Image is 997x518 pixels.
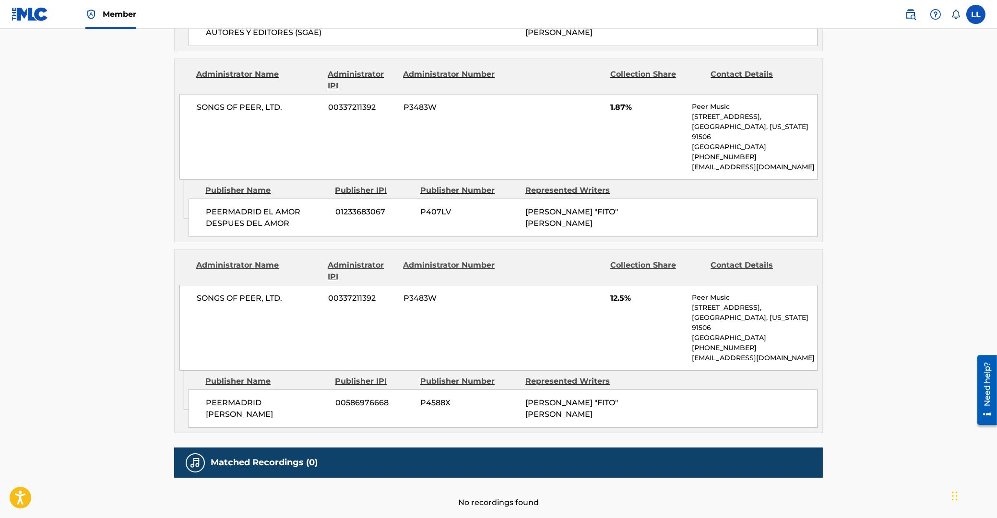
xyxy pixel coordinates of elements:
[403,69,496,92] div: Administrator Number
[692,353,817,363] p: [EMAIL_ADDRESS][DOMAIN_NAME]
[692,333,817,343] p: [GEOGRAPHIC_DATA]
[970,351,997,430] iframe: Resource Center
[711,259,804,283] div: Contact Details
[692,162,817,172] p: [EMAIL_ADDRESS][DOMAIN_NAME]
[328,259,396,283] div: Administrator IPI
[335,206,413,218] span: 01233683067
[610,69,703,92] div: Collection Share
[692,102,817,112] p: Peer Music
[403,259,496,283] div: Administrator Number
[692,142,817,152] p: [GEOGRAPHIC_DATA]
[328,293,396,304] span: 00337211392
[404,102,497,113] span: P3483W
[711,69,804,92] div: Contact Details
[205,376,328,387] div: Publisher Name
[420,397,518,409] span: P4588X
[103,9,136,20] span: Member
[420,206,518,218] span: P407LV
[335,185,413,196] div: Publisher IPI
[692,303,817,313] p: [STREET_ADDRESS],
[949,472,997,518] iframe: Chat Widget
[206,206,328,229] span: PEERMADRID EL AMOR DESPUES DEL AMOR
[692,112,817,122] p: [STREET_ADDRESS],
[335,397,413,409] span: 00586976668
[610,102,685,113] span: 1.87%
[525,207,618,228] span: [PERSON_NAME] "FITO" [PERSON_NAME]
[190,457,201,469] img: Matched Recordings
[206,397,328,420] span: PEERMADRID [PERSON_NAME]
[12,7,48,21] img: MLC Logo
[692,122,817,142] p: [GEOGRAPHIC_DATA], [US_STATE] 91506
[951,10,961,19] div: Notifications
[205,185,328,196] div: Publisher Name
[420,185,518,196] div: Publisher Number
[926,5,945,24] div: Help
[525,376,623,387] div: Represented Writers
[211,457,318,468] h5: Matched Recordings (0)
[174,478,823,508] div: No recordings found
[525,185,623,196] div: Represented Writers
[930,9,941,20] img: help
[197,293,321,304] span: SONGS OF PEER, LTD.
[196,259,320,283] div: Administrator Name
[85,9,97,20] img: Top Rightsholder
[952,482,958,510] div: Drag
[692,293,817,303] p: Peer Music
[335,376,413,387] div: Publisher IPI
[966,5,985,24] div: User Menu
[692,313,817,333] p: [GEOGRAPHIC_DATA], [US_STATE] 91506
[692,152,817,162] p: [PHONE_NUMBER]
[420,376,518,387] div: Publisher Number
[404,293,497,304] span: P3483W
[610,293,685,304] span: 12.5%
[525,398,618,419] span: [PERSON_NAME] "FITO" [PERSON_NAME]
[197,102,321,113] span: SONGS OF PEER, LTD.
[901,5,920,24] a: Public Search
[692,343,817,353] p: [PHONE_NUMBER]
[610,259,703,283] div: Collection Share
[328,102,396,113] span: 00337211392
[196,69,320,92] div: Administrator Name
[905,9,916,20] img: search
[328,69,396,92] div: Administrator IPI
